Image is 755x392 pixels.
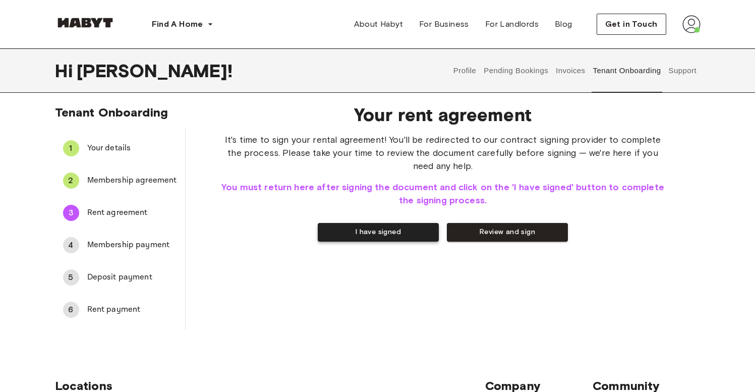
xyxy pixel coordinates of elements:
[55,136,185,160] div: 1Your details
[449,48,700,93] div: user profile tabs
[592,48,662,93] button: Tenant Onboarding
[218,104,668,125] span: Your rent agreement
[63,173,79,189] div: 2
[87,239,177,251] span: Membership payment
[55,18,115,28] img: Habyt
[63,269,79,286] div: 5
[63,302,79,318] div: 6
[483,48,550,93] button: Pending Bookings
[152,18,203,30] span: Find A Home
[55,201,185,225] div: 3Rent agreement
[597,14,666,35] button: Get in Touch
[452,48,478,93] button: Profile
[605,18,658,30] span: Get in Touch
[485,18,539,30] span: For Landlords
[346,14,411,34] a: About Habyt
[218,133,668,173] span: It's time to sign your rental agreement! You'll be redirected to our contract signing provider to...
[87,271,177,284] span: Deposit payment
[63,205,79,221] div: 3
[55,298,185,322] div: 6Rent payment
[55,169,185,193] div: 2Membership agreement
[682,15,701,33] img: avatar
[55,105,168,120] span: Tenant Onboarding
[87,175,177,187] span: Membership agreement
[667,48,698,93] button: Support
[63,140,79,156] div: 1
[55,265,185,290] div: 5Deposit payment
[63,237,79,253] div: 4
[411,14,477,34] a: For Business
[87,207,177,219] span: Rent agreement
[77,60,233,81] span: [PERSON_NAME] !
[55,60,77,81] span: Hi
[144,14,221,34] button: Find A Home
[55,233,185,257] div: 4Membership payment
[555,48,587,93] button: Invoices
[218,181,668,207] span: You must return here after signing the document and click on the 'I have signed' button to comple...
[477,14,547,34] a: For Landlords
[354,18,403,30] span: About Habyt
[87,304,177,316] span: Rent payment
[318,223,439,242] button: I have signed
[547,14,580,34] a: Blog
[555,18,572,30] span: Blog
[447,223,568,242] button: Review and sign
[87,142,177,154] span: Your details
[419,18,469,30] span: For Business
